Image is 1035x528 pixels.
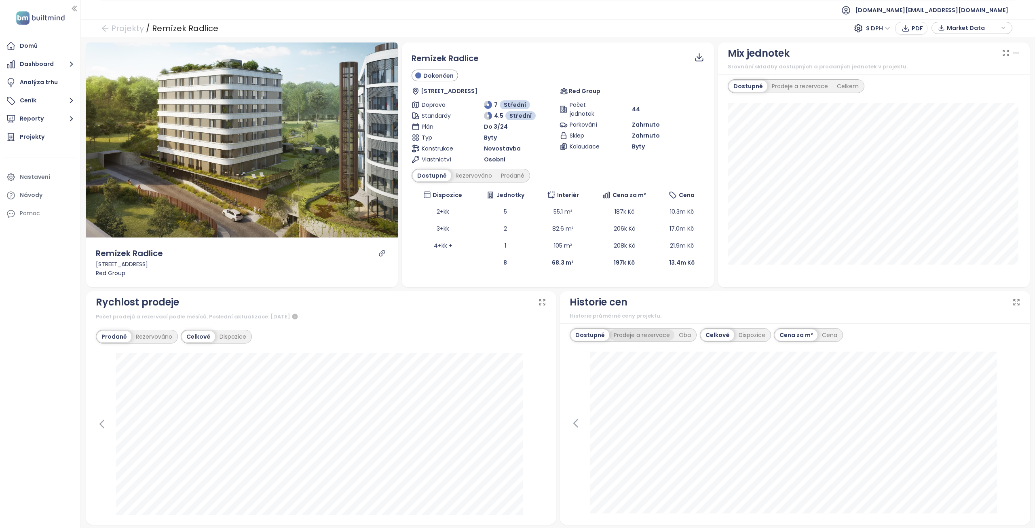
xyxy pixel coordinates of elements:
[494,111,503,120] span: 4.5
[895,22,927,35] button: PDF
[570,312,1020,320] div: Historie průměrné ceny projektu.
[131,331,177,342] div: Rezervováno
[412,53,479,64] span: Remízek Radlice
[855,0,1008,20] span: [DOMAIN_NAME][EMAIL_ADDRESS][DOMAIN_NAME]
[4,169,76,185] a: Nastavení
[422,155,458,164] span: Vlastnictví
[433,191,462,199] span: Dispozice
[474,237,536,254] td: 1
[570,142,606,151] span: Kolaudace
[474,220,536,237] td: 2
[569,87,600,95] span: Red Group
[4,187,76,204] a: Návody
[670,225,694,233] span: 17.0m Kč
[20,208,40,218] div: Pomoc
[552,259,574,267] b: 68.3 m²
[20,77,58,87] div: Analýza trhu
[101,21,144,36] a: arrow-left Projekty
[152,21,218,36] div: Remízek Radlice
[97,331,131,342] div: Prodané
[20,190,42,200] div: Návody
[674,329,695,341] div: Oba
[413,170,451,181] div: Dostupné
[701,329,734,341] div: Celkově
[421,87,477,95] span: [STREET_ADDRESS]
[734,329,770,341] div: Dispozice
[4,129,76,145] a: Projekty
[101,24,109,32] span: arrow-left
[728,46,790,61] div: Mix jednotek
[729,81,767,92] div: Dostupné
[503,259,507,267] b: 8
[215,331,251,342] div: Dispozice
[570,295,627,310] div: Historie cen
[474,203,536,220] td: 5
[423,71,454,80] span: Dokončen
[632,142,645,151] span: Byty
[484,122,508,131] span: Do 3/24
[96,260,389,269] div: [STREET_ADDRESS]
[4,74,76,91] a: Analýza trhu
[632,120,660,129] span: Zahrnuto
[378,250,386,257] a: link
[614,225,635,233] span: 206k Kč
[614,242,635,250] span: 208k Kč
[615,208,634,216] span: 187k Kč
[96,312,547,322] div: Počet prodejů a rezervací podle měsíců. Poslední aktualizace: [DATE]
[679,191,695,199] span: Cena
[669,259,695,267] b: 13.4m Kč
[728,63,1020,71] div: Srovnání skladby dostupných a prodaných jednotek v projektu.
[4,206,76,222] div: Pomoc
[509,111,532,120] span: Střední
[484,133,497,142] span: Byty
[557,191,579,199] span: Interiér
[422,144,458,153] span: Konstrukce
[613,191,646,199] span: Cena za m²
[536,237,589,254] td: 105 m²
[412,237,474,254] td: 4+kk +
[4,38,76,54] a: Domů
[866,22,890,34] span: S DPH
[632,105,640,114] span: 44
[484,155,505,164] span: Osobní
[536,203,589,220] td: 55.1 m²
[496,170,529,181] div: Prodané
[4,93,76,109] button: Ceník
[484,144,521,153] span: Novostavba
[4,56,76,72] button: Dashboard
[936,22,1008,34] div: button
[422,122,458,131] span: Plán
[536,220,589,237] td: 82.6 m²
[422,111,458,120] span: Standardy
[20,132,44,142] div: Projekty
[832,81,863,92] div: Celkem
[14,10,67,26] img: logo
[570,100,606,118] span: Počet jednotek
[412,203,474,220] td: 2+kk
[775,329,817,341] div: Cena za m²
[494,100,498,109] span: 7
[96,295,179,310] div: Rychlost prodeje
[451,170,496,181] div: Rezervováno
[504,100,526,109] span: Střední
[614,259,635,267] b: 197k Kč
[182,331,215,342] div: Celkově
[817,329,842,341] div: Cena
[767,81,832,92] div: Prodeje a rezervace
[570,120,606,129] span: Parkování
[609,329,674,341] div: Prodeje a rezervace
[412,220,474,237] td: 3+kk
[96,269,389,278] div: Red Group
[146,21,150,36] div: /
[96,247,163,260] div: Remízek Radlice
[4,111,76,127] button: Reporty
[571,329,609,341] div: Dostupné
[20,172,50,182] div: Nastavení
[20,41,38,51] div: Domů
[496,191,524,199] span: Jednotky
[570,131,606,140] span: Sklep
[670,208,694,216] span: 10.3m Kč
[422,133,458,142] span: Typ
[947,22,999,34] span: Market Data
